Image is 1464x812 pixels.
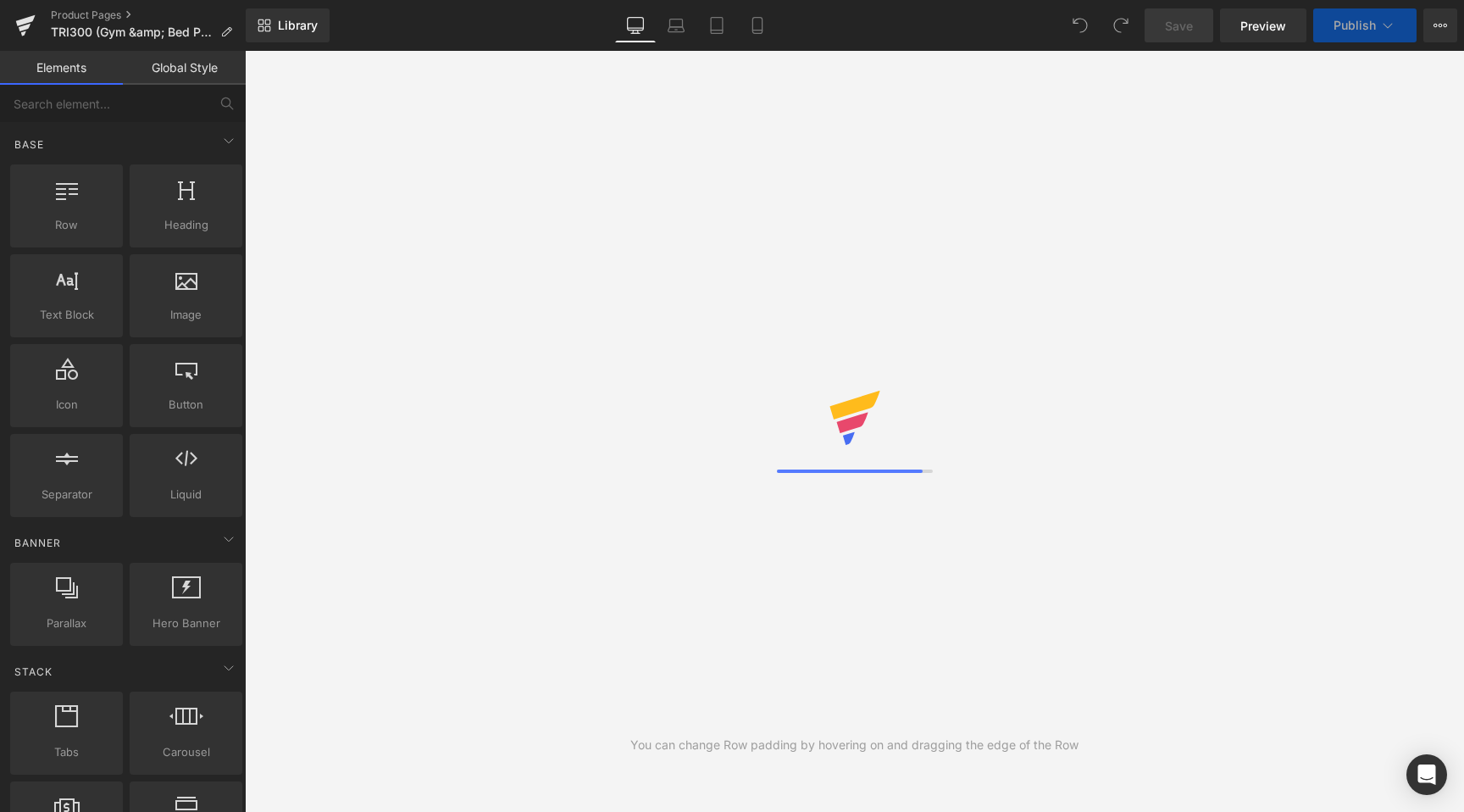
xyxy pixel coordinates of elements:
button: Publish [1313,8,1417,42]
span: Hero Banner [135,615,237,632]
button: Redo [1104,8,1138,42]
span: Publish [1334,19,1376,32]
span: Tabs [15,743,118,761]
span: Icon [15,396,118,414]
button: More [1423,8,1457,42]
span: Library [278,18,318,33]
div: Open Intercom Messenger [1406,754,1447,795]
span: Heading [135,216,237,234]
span: TRI300 (Gym &amp; Bed Protocol) [51,25,213,39]
a: New Library [246,8,330,42]
span: Stack [13,664,54,680]
span: Parallax [15,615,118,632]
a: Laptop [656,8,696,42]
span: Base [13,136,46,153]
span: Carousel [135,743,237,761]
span: Save [1165,17,1193,35]
a: Global Style [123,51,246,85]
button: Undo [1063,8,1097,42]
span: Preview [1240,17,1286,35]
span: Image [135,306,237,324]
a: Preview [1220,8,1306,42]
span: Button [135,396,237,414]
a: Desktop [615,8,656,42]
a: Tablet [696,8,737,42]
a: Product Pages [51,8,246,22]
span: Separator [15,486,118,503]
a: Mobile [737,8,778,42]
span: Row [15,216,118,234]
span: Text Block [15,306,118,324]
span: Banner [13,535,63,551]
div: You can change Row padding by hovering on and dragging the edge of the Row [630,736,1079,754]
span: Liquid [135,486,237,503]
